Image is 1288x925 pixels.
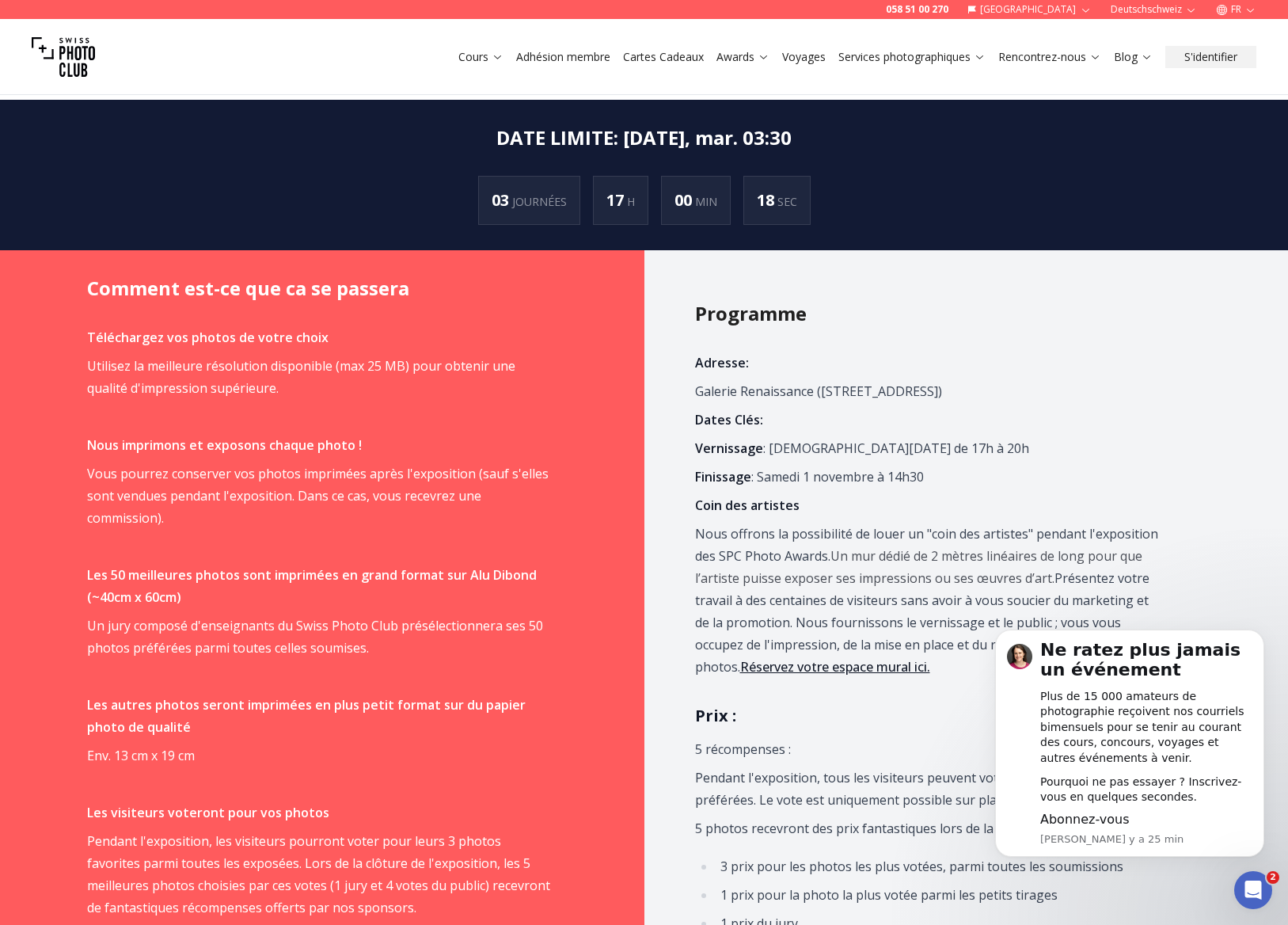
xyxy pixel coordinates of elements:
[695,301,1202,326] h2: Programme
[516,49,610,65] a: Adhésion membre
[716,855,1158,877] li: 3 prix pour les photos les plus votées, parmi toutes les soumissions
[617,46,710,68] button: Cartes Cadeaux
[695,437,1158,459] p: : [DEMOGRAPHIC_DATA][DATE] de 17h à 20h
[716,884,1158,906] li: 1 prix pour la photo la plus votée parmi les petits tirages
[674,189,695,211] span: 00
[998,49,1101,65] a: Rencontrez-nous
[695,547,1142,587] span: Un mur dédié de 2 mètres linéaires de long pour que l’artiste puisse exposer ses impressions ou s...
[1165,46,1256,68] button: S'identifier
[695,705,736,726] strong: Prix :
[832,46,992,68] button: Services photographiques
[695,523,1158,678] p: Nous offrons la possibilité de louer un "coin des artistes" pendant l'exposition des SPC Photo Aw...
[623,49,704,65] a: Cartes Cadeaux
[971,605,1288,882] iframe: Intercom notifications message
[1267,871,1279,884] span: 2
[695,411,763,428] strong: Dates Clés:
[87,804,329,821] strong: Les visiteurs voteront pour vos photos
[777,194,797,209] span: SEC
[87,830,550,919] p: Pendant l'exposition, les visiteurs pourront voter pour leurs 3 photos favorites parmi toutes les...
[710,46,776,68] button: Awards
[695,497,800,514] strong: Coin des artistes
[87,276,594,301] h2: Comment est-ce que ca se passera
[695,767,1158,811] p: Pendant l'exposition, tous les visiteurs peuvent voter pour leurs 3 photos préférées. Le vote est...
[886,3,948,16] a: 058 51 00 270
[776,46,832,68] button: Voyages
[87,615,550,659] p: Un jury composé d'enseignants du Swiss Photo Club présélectionnera ses 50 photos préférées parmi ...
[496,125,792,150] h2: DATE ​​LIMITE : [DATE], mar. 03:30
[695,440,763,457] strong: Vernissage
[87,462,550,529] p: Vous pourrez conserver vos photos imprimées après l'exposition (sauf s'elles sont vendues pendant...
[695,380,1158,402] p: Galerie Renaissance ([STREET_ADDRESS])
[695,468,751,485] strong: Finissage
[87,744,550,767] p: Env. 13 cm x 19 cm
[695,354,749,371] strong: Adresse:
[627,194,635,209] span: H
[838,49,986,65] a: Services photographiques
[1114,49,1153,65] a: Blog
[782,49,826,65] a: Voyages
[452,46,510,68] button: Cours
[87,436,362,454] strong: Nous imprimons et exposons chaque photo !
[716,49,769,65] a: Awards
[606,189,627,211] span: 17
[87,355,550,399] p: Utilisez la meilleure résolution disponible (max 25 MB) pour obtenir une qualité d'impression sup...
[510,46,617,68] button: Adhésion membre
[992,46,1108,68] button: Rencontrez-nous
[87,329,329,346] strong: Téléchargez vos photos de votre choix
[32,25,95,89] img: Swiss photo club
[1234,871,1272,909] iframe: Intercom live chat
[1108,46,1159,68] button: Blog
[512,194,567,209] span: JOURNÉES
[492,189,512,211] span: 03
[695,817,1158,839] p: 5 photos recevront des prix fantastiques lors de la clôture :
[695,738,1158,760] p: 5 récompenses :
[458,49,503,65] a: Cours
[87,696,526,736] strong: Les autres photos seront imprimées en plus petit format sur du papier photo de qualité
[757,189,777,211] span: 18
[695,466,1158,488] p: : Samedi 1 novembre à 14h30
[695,194,717,209] span: MIN
[87,566,537,606] strong: Les 50 meilleures photos sont imprimées en grand format sur Alu Dibond (~40cm x 60cm)
[740,658,930,676] a: Réservez votre espace mural ici.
